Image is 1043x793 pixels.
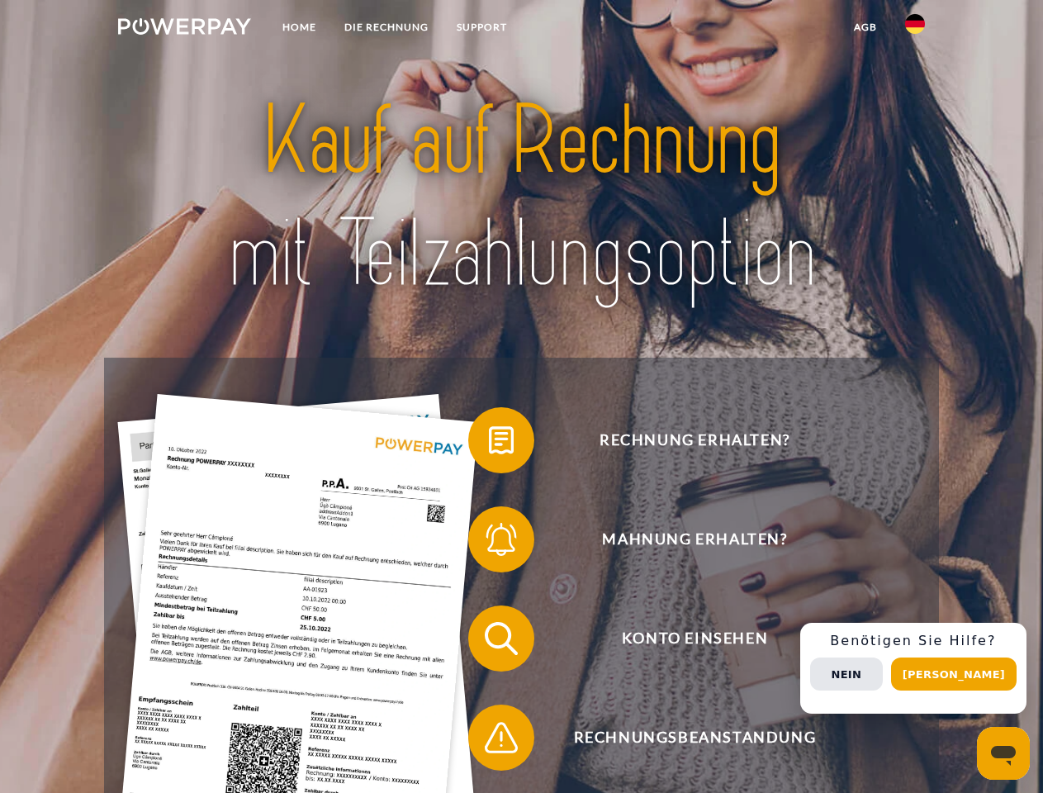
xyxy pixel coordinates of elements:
a: SUPPORT [443,12,521,42]
iframe: Schaltfläche zum Öffnen des Messaging-Fensters [977,727,1030,780]
a: DIE RECHNUNG [330,12,443,42]
img: title-powerpay_de.svg [158,79,885,316]
button: Mahnung erhalten? [468,506,898,572]
button: Rechnung erhalten? [468,407,898,473]
span: Mahnung erhalten? [492,506,897,572]
a: agb [840,12,891,42]
img: qb_warning.svg [481,717,522,758]
button: [PERSON_NAME] [891,658,1017,691]
span: Konto einsehen [492,605,897,672]
img: qb_search.svg [481,618,522,659]
button: Nein [810,658,883,691]
img: qb_bill.svg [481,420,522,461]
img: qb_bell.svg [481,519,522,560]
img: de [905,14,925,34]
button: Konto einsehen [468,605,898,672]
h3: Benötigen Sie Hilfe? [810,633,1017,649]
span: Rechnungsbeanstandung [492,705,897,771]
button: Rechnungsbeanstandung [468,705,898,771]
div: Schnellhilfe [800,623,1026,714]
span: Rechnung erhalten? [492,407,897,473]
img: logo-powerpay-white.svg [118,18,251,35]
a: Home [268,12,330,42]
